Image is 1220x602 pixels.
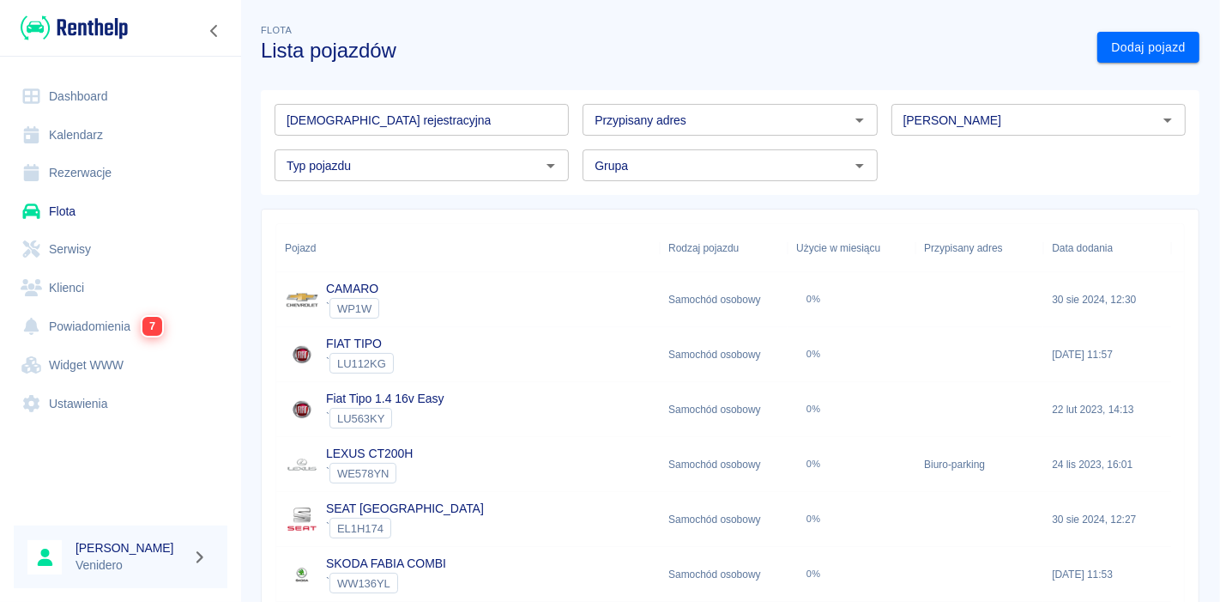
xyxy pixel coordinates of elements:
span: WE578YN [330,467,396,480]
button: Otwórz [1156,108,1180,132]
div: Samochód osobowy [660,492,788,547]
div: 22 lut 2023, 14:13 [1043,382,1171,437]
a: Flota [14,192,227,231]
div: ` [326,573,446,593]
img: Image [285,502,319,537]
div: 0% [806,349,821,360]
span: WP1W [330,302,378,315]
div: ` [326,408,444,429]
div: Biuro-parking [915,437,1043,492]
div: 0% [806,569,821,580]
button: Zwiń nawigację [202,20,227,42]
button: Otwórz [848,108,872,132]
a: Renthelp logo [14,14,128,42]
a: SEAT [GEOGRAPHIC_DATA] [326,502,484,515]
a: Rezerwacje [14,154,227,192]
div: Samochód osobowy [660,547,788,602]
div: Data dodania [1043,224,1171,272]
div: Przypisany adres [924,224,1002,272]
div: Pojazd [276,224,660,272]
a: LEXUS CT200H [326,447,413,460]
a: Klienci [14,269,227,307]
div: ` [326,353,394,374]
h6: [PERSON_NAME] [75,539,185,556]
span: Flota [261,25,292,35]
span: WW136YL [330,577,397,590]
div: Rodzaj pojazdu [660,224,788,272]
img: Image [285,283,319,317]
p: Venidero [75,556,185,575]
div: Samochód osobowy [660,437,788,492]
a: Kalendarz [14,116,227,155]
div: Samochód osobowy [660,327,788,382]
a: Ustawienia [14,385,227,423]
a: Dashboard [14,77,227,116]
div: Samochód osobowy [660,272,788,327]
a: Fiat Tipo 1.4 16v Easy [326,392,444,405]
div: Data dodania [1052,224,1113,272]
div: [DATE] 11:53 [1043,547,1171,602]
div: 24 lis 2023, 16:01 [1043,437,1171,492]
div: 0% [806,514,821,525]
a: Dodaj pojazd [1097,32,1199,64]
h3: Lista pojazdów [261,39,1084,63]
a: FIAT TIPO [326,337,382,350]
div: 0% [806,404,821,415]
div: Pojazd [285,224,316,272]
span: 7 [142,317,162,336]
button: Otwórz [848,154,872,178]
img: Image [285,337,319,372]
img: Image [285,447,319,482]
div: ` [326,518,484,538]
div: ` [326,298,379,319]
img: Image [285,557,319,592]
span: EL1H174 [330,522,390,535]
a: CAMARO [326,282,378,295]
div: 0% [806,459,821,470]
div: Użycie w miesiącu [796,224,880,272]
a: Powiadomienia7 [14,307,227,346]
div: 0% [806,294,821,305]
a: SKODA FABIA COMBI [326,556,446,570]
div: 30 sie 2024, 12:27 [1043,492,1171,547]
div: ` [326,463,413,483]
button: Otwórz [539,154,563,178]
span: LU112KG [330,357,393,370]
div: Rodzaj pojazdu [668,224,739,272]
div: 30 sie 2024, 12:30 [1043,272,1171,327]
img: Renthelp logo [21,14,128,42]
img: Image [285,392,319,427]
button: Sort [316,236,340,260]
div: Samochód osobowy [660,382,788,437]
div: [DATE] 11:57 [1043,327,1171,382]
div: Użycie w miesiącu [788,224,915,272]
a: Serwisy [14,230,227,269]
a: Widget WWW [14,346,227,385]
span: LU563KY [330,412,391,425]
div: Przypisany adres [915,224,1043,272]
